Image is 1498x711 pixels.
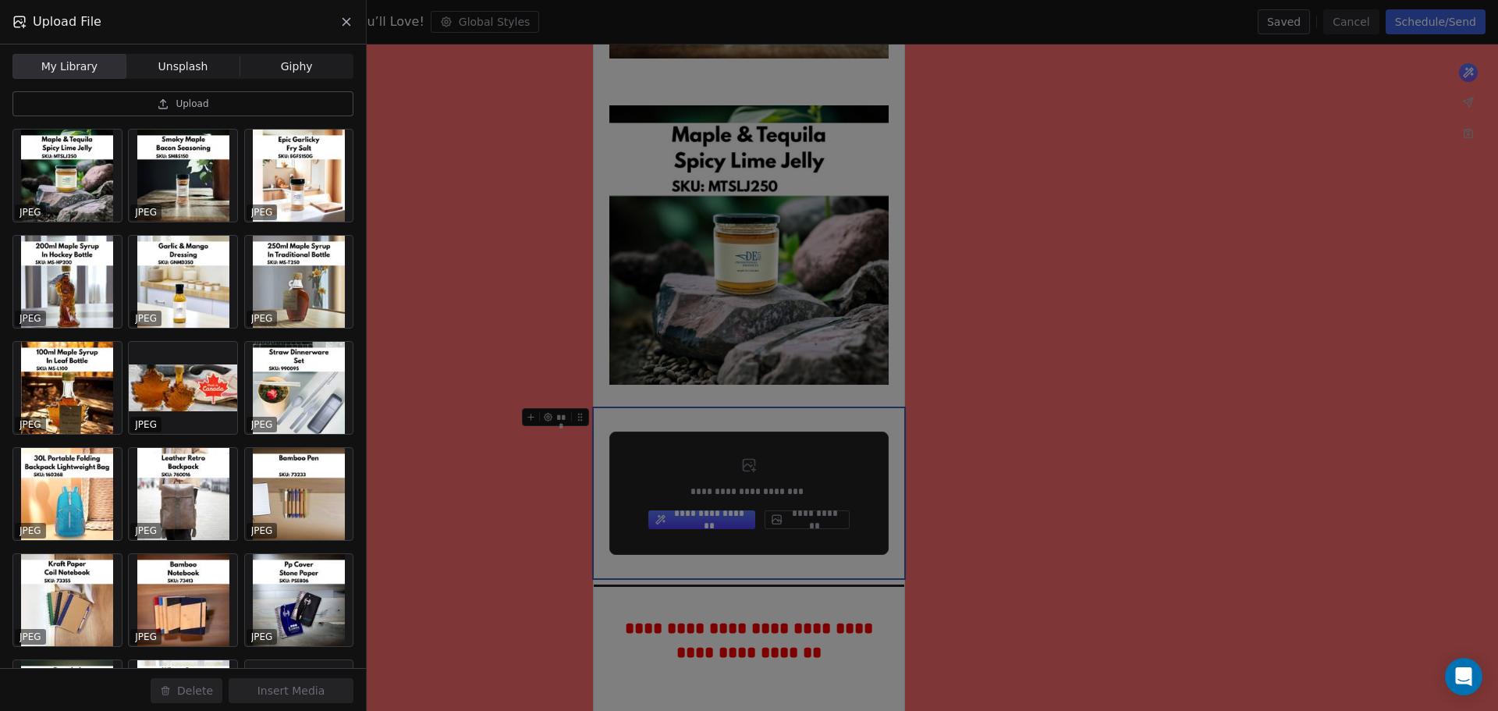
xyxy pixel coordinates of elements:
p: JPEG [251,206,273,219]
p: JPEG [251,631,273,643]
p: JPEG [135,206,157,219]
p: JPEG [251,418,273,431]
p: JPEG [135,631,157,643]
p: JPEG [20,631,41,643]
button: Insert Media [229,678,353,703]
p: JPEG [20,206,41,219]
button: Upload [12,91,353,116]
p: JPEG [135,312,157,325]
p: JPEG [135,418,157,431]
p: JPEG [20,312,41,325]
span: Giphy [281,59,313,75]
span: Upload [176,98,208,110]
div: Open Intercom Messenger [1445,658,1482,695]
button: Delete [151,678,222,703]
p: JPEG [20,524,41,537]
p: JPEG [251,524,273,537]
span: Unsplash [158,59,208,75]
span: Upload File [33,12,101,31]
p: JPEG [135,524,157,537]
p: JPEG [251,312,273,325]
p: JPEG [20,418,41,431]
